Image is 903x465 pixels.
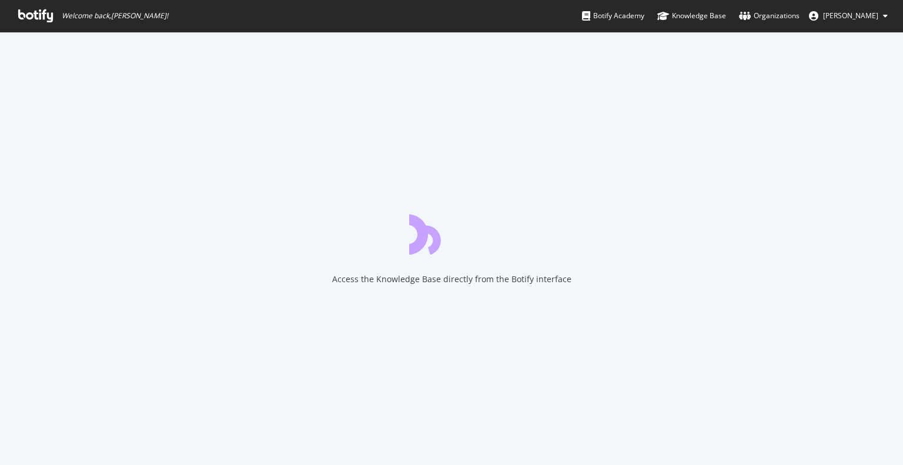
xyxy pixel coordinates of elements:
[62,11,168,21] span: Welcome back, [PERSON_NAME] !
[582,10,644,22] div: Botify Academy
[332,273,571,285] div: Access the Knowledge Base directly from the Botify interface
[823,11,878,21] span: frederic Devigne
[800,6,897,25] button: [PERSON_NAME]
[409,212,494,255] div: animation
[739,10,800,22] div: Organizations
[657,10,726,22] div: Knowledge Base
